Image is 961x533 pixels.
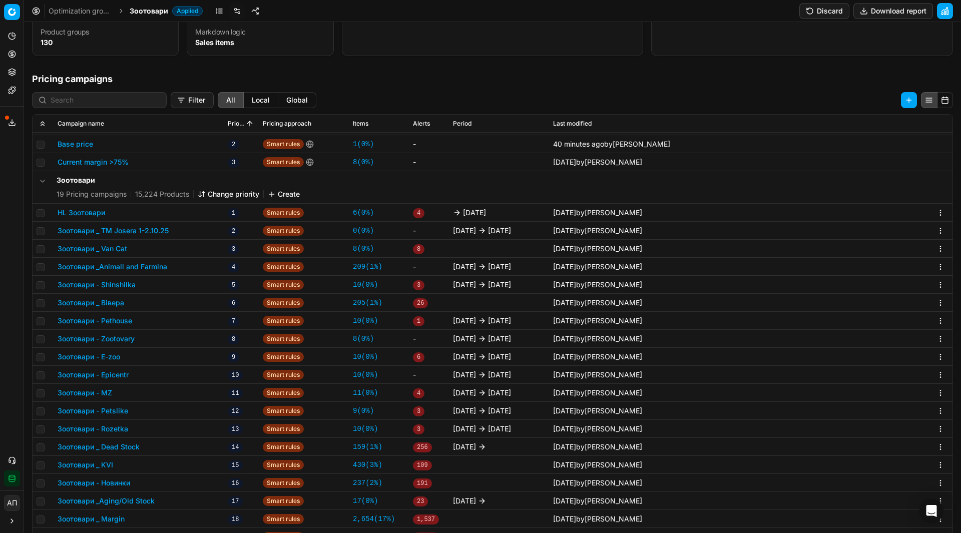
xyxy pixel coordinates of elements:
span: [DATE] [553,334,576,343]
span: 26 [413,298,428,308]
span: Period [453,120,471,128]
span: 19 Pricing campaigns [57,189,127,199]
span: [DATE] [553,244,576,253]
span: Smart rules [263,280,304,290]
span: 14 [228,442,243,452]
div: by [PERSON_NAME] [553,262,642,272]
a: 17(0%) [353,496,378,506]
button: local [244,92,278,108]
span: 2 [228,140,239,150]
span: Smart rules [263,442,304,452]
span: 13 [228,424,243,434]
div: by [PERSON_NAME] [553,478,642,488]
span: 11 [228,388,243,398]
div: by [PERSON_NAME] [553,208,642,218]
span: АП [5,495,20,510]
span: [DATE] [553,424,576,433]
button: Base price [58,139,93,149]
span: [DATE] [453,316,476,326]
span: 6 [413,352,424,362]
span: Priority [228,120,245,128]
span: [DATE] [453,226,476,236]
span: Smart rules [263,460,304,470]
span: 15 [228,460,243,470]
a: 11(0%) [353,388,378,398]
div: by [PERSON_NAME] [553,514,642,524]
span: [DATE] [463,208,486,218]
span: Applied [172,6,203,16]
button: Зоотовари _ Вівера [58,298,124,308]
span: 3 [228,244,239,254]
button: HL Зоотовари [58,208,105,218]
span: Smart rules [263,157,304,167]
a: 8(0%) [353,334,374,344]
button: Зоотовари - Rozetka [58,424,128,434]
span: [DATE] [553,406,576,415]
button: Sorted by Priority ascending [245,119,255,129]
button: Зоотовари _ ТМ Josera 1-2.10.25 [58,226,169,236]
div: by [PERSON_NAME] [553,280,642,290]
span: Smart rules [263,262,304,272]
span: [DATE] [488,262,511,272]
a: 10(0%) [353,424,378,434]
span: [DATE] [553,316,576,325]
span: Items [353,120,368,128]
span: [DATE] [553,514,576,523]
span: Smart rules [263,424,304,434]
span: [DATE] [553,280,576,289]
span: 1 [413,316,424,326]
button: Current margin >75% [58,157,129,167]
span: [DATE] [488,406,511,416]
span: [DATE] [453,388,476,398]
span: Smart rules [263,208,304,218]
td: - [409,135,449,153]
button: Filter [171,92,214,108]
button: Зоотовари _ Van Cat [58,244,127,254]
div: by [PERSON_NAME] [553,316,642,326]
div: by [PERSON_NAME] [553,298,642,308]
span: Smart rules [263,496,304,506]
span: Smart rules [263,388,304,398]
a: 10(0%) [353,316,378,326]
button: Зоотовари - Pethouse [58,316,132,326]
span: Зоотовари [130,6,168,16]
span: [DATE] [488,424,511,434]
span: 1,537 [413,514,439,524]
span: [DATE] [453,352,476,362]
span: Smart rules [263,370,304,380]
span: [DATE] [553,352,576,361]
span: [DATE] [453,334,476,344]
span: [DATE] [453,496,476,506]
span: 2 [228,226,239,236]
span: [DATE] [553,298,576,307]
a: 209(1%) [353,262,382,272]
span: Smart rules [263,352,304,362]
div: by [PERSON_NAME] [553,442,642,452]
span: Smart rules [263,478,304,488]
dt: Markdown logic [195,29,325,36]
span: [DATE] [553,442,576,451]
div: by [PERSON_NAME] [553,388,642,398]
span: [DATE] [553,388,576,397]
span: 18 [228,514,243,524]
span: Smart rules [263,514,304,524]
span: [DATE] [453,262,476,272]
a: 237(2%) [353,478,382,488]
a: 8(0%) [353,244,374,254]
td: - [409,366,449,384]
span: [DATE] [488,226,511,236]
span: Smart rules [263,298,304,308]
a: 10(0%) [353,352,378,362]
span: ЗоотовариApplied [130,6,203,16]
span: 8 [413,244,424,254]
a: 10(0%) [353,280,378,290]
span: Smart rules [263,226,304,236]
span: [DATE] [553,262,576,271]
div: Open Intercom Messenger [919,499,943,523]
div: by [PERSON_NAME] [553,352,642,362]
button: Discard [799,3,849,19]
span: [DATE] [488,388,511,398]
span: 15,224 Products [135,189,189,199]
span: 3 [413,424,424,434]
span: 4 [413,208,424,218]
